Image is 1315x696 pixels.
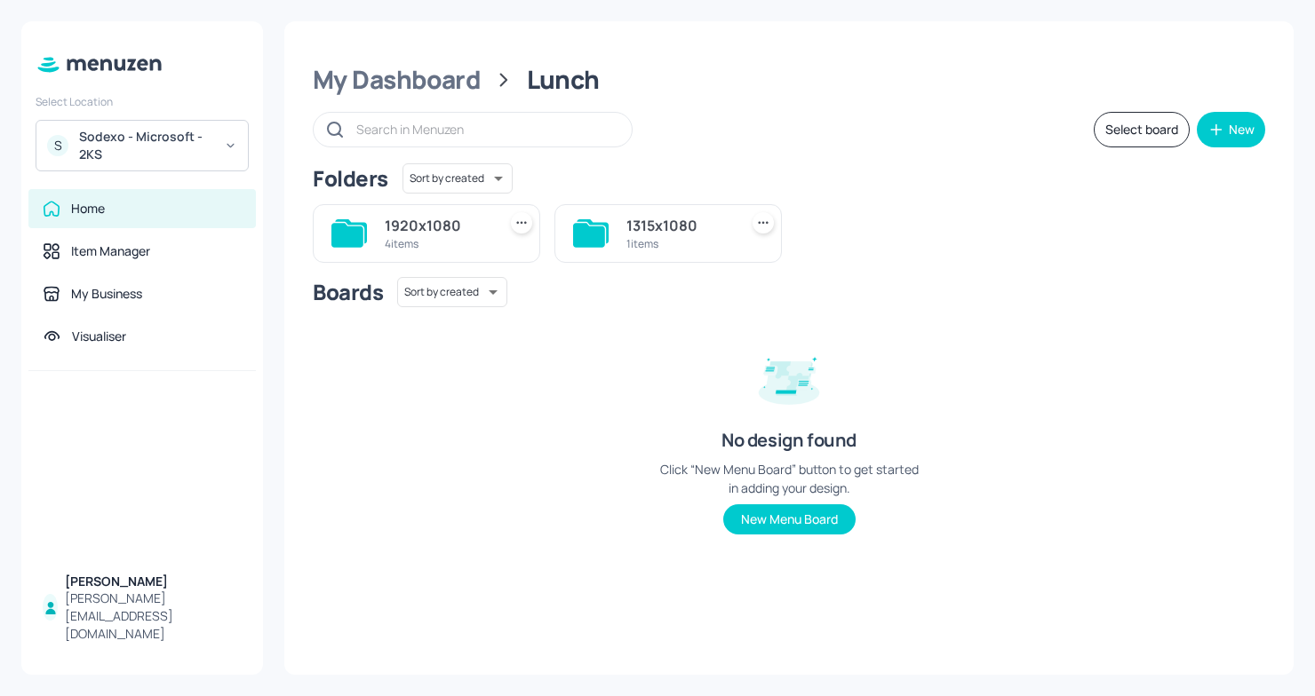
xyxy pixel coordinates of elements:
div: Boards [313,278,383,306]
div: My Dashboard [313,64,481,96]
div: [PERSON_NAME] [65,573,242,590]
div: Item Manager [71,242,150,260]
div: Sort by created [397,274,507,310]
div: S [47,135,68,156]
button: New Menu Board [723,504,856,534]
div: 1 items [626,236,731,251]
button: Select board [1094,112,1190,147]
div: [PERSON_NAME][EMAIL_ADDRESS][DOMAIN_NAME] [65,589,242,643]
div: My Business [71,285,142,303]
img: design-empty [745,332,833,421]
div: Folders [313,164,388,193]
div: Lunch [527,64,600,96]
div: 1315x1080 [626,215,731,236]
div: Visualiser [72,328,126,345]
button: New [1197,112,1265,147]
div: Sodexo - Microsoft - 2KS [79,128,213,163]
div: Click “New Menu Board” button to get started in adding your design. [656,460,922,497]
div: 1920x1080 [385,215,490,236]
div: Select Location [36,94,249,109]
div: No design found [721,428,857,453]
div: Home [71,200,105,217]
input: Search in Menuzen [356,116,614,142]
div: Sort by created [402,161,513,196]
div: 4 items [385,236,490,251]
div: New [1229,123,1255,136]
